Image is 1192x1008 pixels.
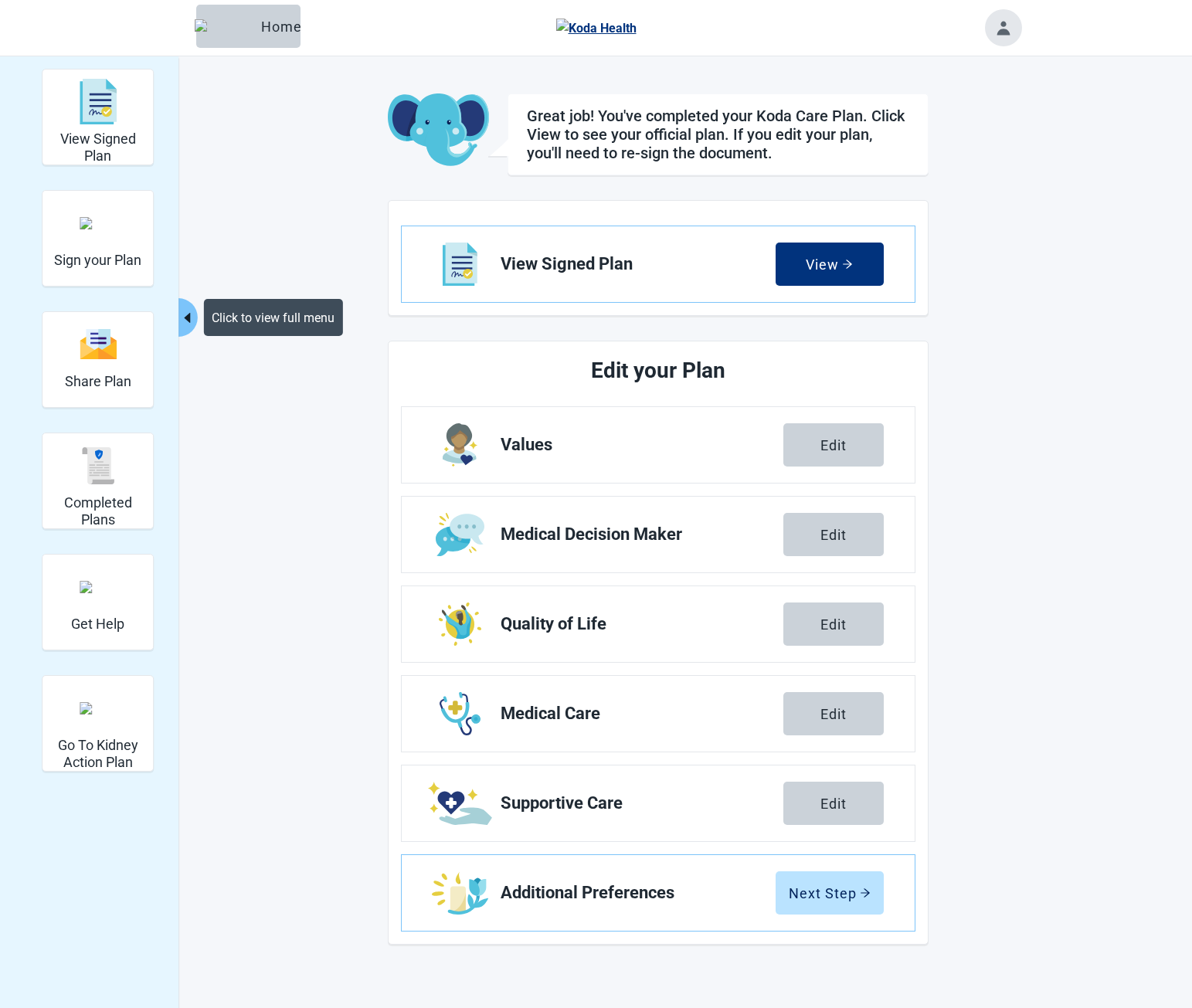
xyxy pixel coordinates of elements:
a: View View Signed Plan section [402,226,915,302]
div: Next Step [789,885,871,901]
span: caret-left [180,311,195,325]
a: Edit Medical Care section [402,676,915,752]
button: Edit [783,602,884,646]
h2: Get Help [71,616,124,633]
div: Edit [820,527,847,542]
button: Next Steparrow-right [776,871,884,915]
span: arrow-right [860,888,871,898]
div: Share Plan [42,311,154,408]
div: View [806,256,853,272]
div: Home [209,19,288,34]
div: Edit [820,616,847,632]
button: Edit [783,692,884,735]
span: View Signed Plan [501,255,776,273]
div: Sign your Plan [42,190,154,287]
div: Edit [820,796,847,811]
span: Quality of Life [501,615,783,633]
div: Edit [820,706,847,721]
span: Supportive Care [501,794,783,813]
h2: Sign your Plan [54,252,141,269]
span: Medical Care [501,704,783,723]
div: Go To Kidney Action Plan [42,675,154,772]
h2: Share Plan [65,373,131,390]
img: Elephant [195,19,255,33]
a: Edit Values section [402,407,915,483]
button: Viewarrow-right [776,243,884,286]
main: Main content [295,93,1021,945]
h1: Great job! You've completed your Koda Care Plan. Click View to see your official plan. If you edi... [527,107,909,162]
div: Get Help [42,554,154,650]
h2: View Signed Plan [49,131,147,164]
img: make_plan_official.svg [80,217,117,229]
div: Click to view full menu [204,299,343,336]
span: Additional Preferences [501,884,776,902]
a: Edit Medical Decision Maker section [402,497,915,572]
span: Values [501,436,783,454]
img: svg%3e [80,79,117,125]
span: Medical Decision Maker [501,525,783,544]
img: Koda Health [556,19,637,38]
span: arrow-right [842,259,853,270]
div: Completed Plans [42,433,154,529]
h2: Completed Plans [49,494,147,528]
button: Collapse menu [178,298,198,337]
img: kidney_action_plan.svg [80,702,117,714]
a: Edit Supportive Care section [402,765,915,841]
img: person-question.svg [80,581,117,593]
button: Edit [783,423,884,467]
button: Edit [783,782,884,825]
a: Edit Quality of Life section [402,586,915,662]
h2: Go To Kidney Action Plan [49,737,147,770]
div: Edit [820,437,847,453]
img: Koda Elephant [388,93,489,168]
div: View Signed Plan [42,69,154,165]
button: Toggle account menu [985,9,1022,46]
button: ElephantHome [196,5,301,48]
img: svg%3e [80,447,117,484]
img: svg%3e [80,328,117,361]
a: Edit Additional Preferences section [402,855,915,931]
button: Edit [783,513,884,556]
h2: Edit your Plan [459,354,857,388]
